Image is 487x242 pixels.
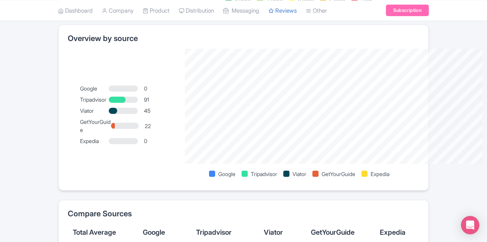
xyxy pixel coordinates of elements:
[461,216,479,234] div: Open Intercom Messenger
[144,95,173,104] div: 91
[247,227,300,237] div: Viator
[68,209,419,218] h2: Compare Sources
[127,227,181,237] div: Google
[80,137,109,145] div: Expedia
[144,107,173,115] div: 45
[322,170,355,178] span: GetYourGuide
[144,84,173,92] div: 0
[218,170,235,178] span: Google
[366,227,419,237] div: Expedia
[80,84,109,92] div: Google
[68,227,121,237] div: Total Average
[144,137,173,145] div: 0
[80,118,111,134] div: GetYourGuide
[386,5,429,16] a: Subscription
[187,227,240,237] div: Tripadvisor
[80,107,109,115] div: Viator
[145,122,173,130] div: 22
[251,170,277,178] span: Tripadvisor
[80,95,109,104] div: Tripadvisor
[293,170,306,178] span: Viator
[306,227,360,237] div: GetYourGuide
[371,170,389,178] span: Expedia
[68,34,419,43] h2: Overview by source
